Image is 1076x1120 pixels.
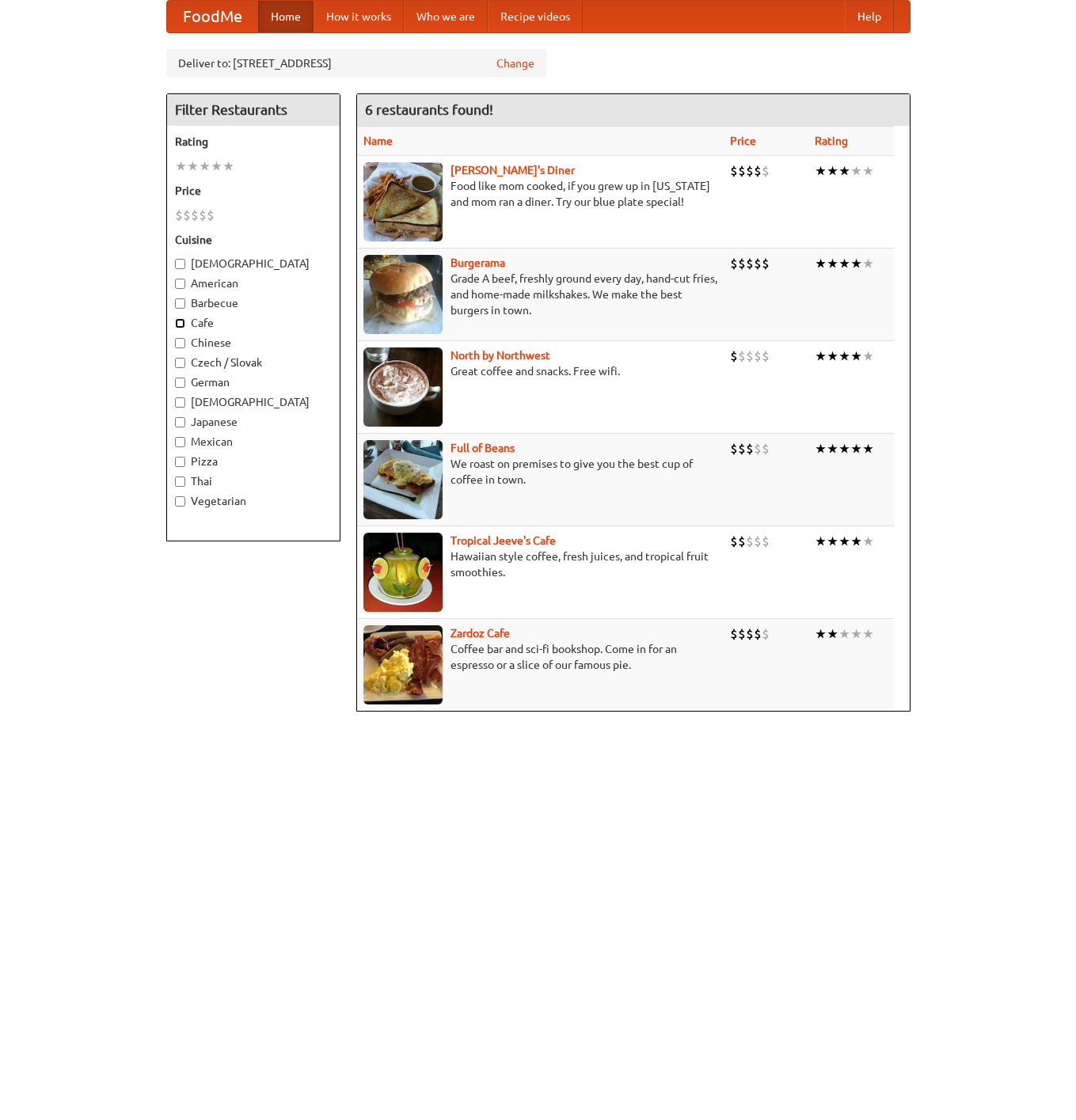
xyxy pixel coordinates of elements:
[838,162,850,180] li: ★
[850,625,862,643] li: ★
[363,440,443,519] img: beans.jpg
[838,347,850,365] li: ★
[730,440,738,457] li: $
[199,207,207,224] li: $
[827,162,838,180] li: ★
[175,496,185,507] input: Vegetarian
[175,275,332,291] label: American
[730,162,738,180] li: $
[175,358,185,368] input: Czech / Slovak
[175,417,185,427] input: Japanese
[451,627,510,640] b: Zardoz Cafe
[404,1,488,32] a: Who we are
[862,625,874,643] li: ★
[862,440,874,457] li: ★
[175,454,332,469] label: Pizza
[730,625,738,643] li: $
[850,162,862,180] li: ★
[175,259,185,269] input: [DEMOGRAPHIC_DATA]
[850,533,862,550] li: ★
[363,549,717,580] p: Hawaiian style coffee, fresh juices, and tropical fruit smoothies.
[175,318,185,328] input: Cafe
[451,256,505,269] a: Burgerama
[363,255,443,334] img: burgerama.jpg
[211,158,222,175] li: ★
[730,255,738,272] li: $
[175,279,185,289] input: American
[187,158,199,175] li: ★
[363,162,443,241] img: sallys.jpg
[175,414,332,430] label: Japanese
[838,625,850,643] li: ★
[738,162,746,180] li: $
[363,178,717,210] p: Food like mom cooked, if you grew up in [US_STATE] and mom ran a diner. Try our blue plate special!
[488,1,583,32] a: Recipe videos
[175,183,332,199] h5: Price
[738,440,746,457] li: $
[175,315,332,331] label: Cafe
[175,298,185,309] input: Barbecue
[838,440,850,457] li: ★
[222,158,234,175] li: ★
[827,533,838,550] li: ★
[754,255,762,272] li: $
[175,434,332,450] label: Mexican
[191,207,199,224] li: $
[166,49,546,78] div: Deliver to: [STREET_ADDRESS]
[451,442,515,454] a: Full of Beans
[175,158,187,175] li: ★
[175,493,332,509] label: Vegetarian
[363,625,443,704] img: zardoz.jpg
[175,295,332,311] label: Barbecue
[363,363,717,379] p: Great coffee and snacks. Free wifi.
[363,347,443,427] img: north.jpg
[175,374,332,390] label: German
[451,349,550,362] a: North by Northwest
[167,1,258,32] a: FoodMe
[850,255,862,272] li: ★
[314,1,404,32] a: How it works
[754,347,762,365] li: $
[815,162,827,180] li: ★
[850,440,862,457] li: ★
[175,437,185,447] input: Mexican
[754,440,762,457] li: $
[207,207,215,224] li: $
[762,440,770,457] li: $
[363,271,717,318] p: Grade A beef, freshly ground every day, hand-cut fries, and home-made milkshakes. We make the bes...
[862,347,874,365] li: ★
[746,625,754,643] li: $
[175,134,332,150] h5: Rating
[746,255,754,272] li: $
[363,135,393,147] a: Name
[762,162,770,180] li: $
[845,1,894,32] a: Help
[175,335,332,351] label: Chinese
[175,232,332,248] h5: Cuisine
[862,533,874,550] li: ★
[815,625,827,643] li: ★
[175,207,183,224] li: $
[838,533,850,550] li: ★
[862,162,874,180] li: ★
[754,533,762,550] li: $
[167,94,340,126] h4: Filter Restaurants
[175,394,332,410] label: [DEMOGRAPHIC_DATA]
[175,256,332,271] label: [DEMOGRAPHIC_DATA]
[363,533,443,612] img: jeeves.jpg
[496,55,534,71] a: Change
[183,207,191,224] li: $
[762,533,770,550] li: $
[762,625,770,643] li: $
[827,625,838,643] li: ★
[754,162,762,180] li: $
[451,164,575,177] a: [PERSON_NAME]'s Diner
[815,533,827,550] li: ★
[199,158,211,175] li: ★
[175,473,332,489] label: Thai
[738,255,746,272] li: $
